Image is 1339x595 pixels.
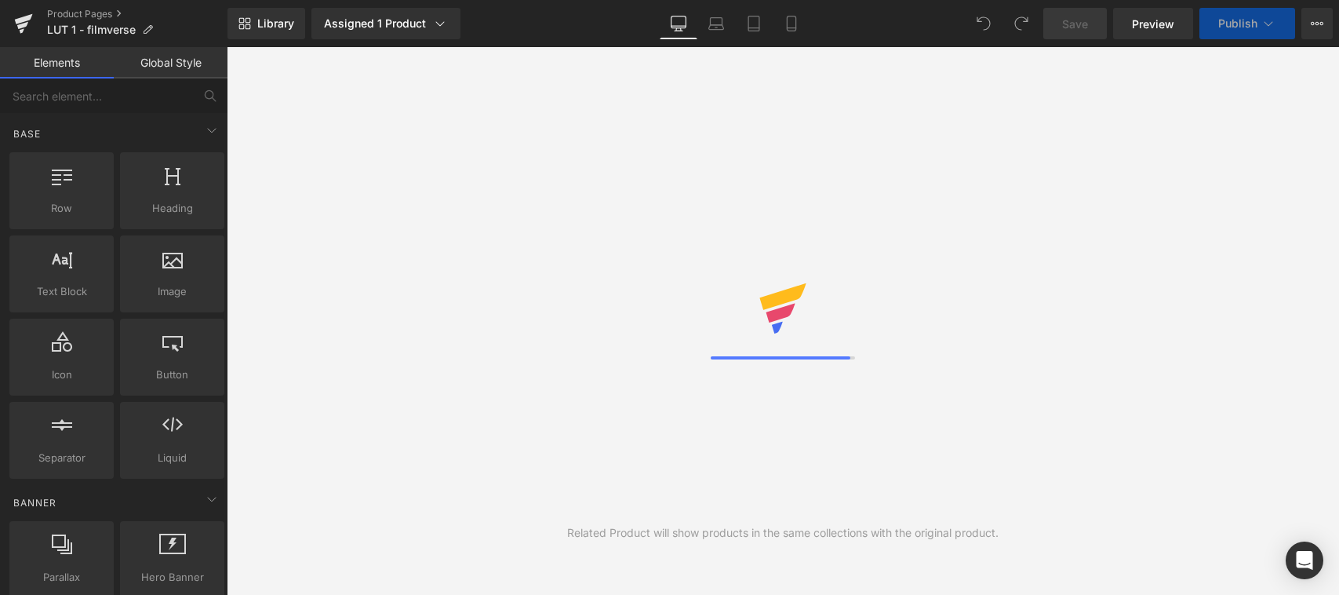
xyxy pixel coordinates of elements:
a: Tablet [735,8,773,39]
span: Parallax [14,569,109,586]
span: Publish [1218,17,1257,30]
div: Related Product will show products in the same collections with the original product. [567,524,999,542]
a: Global Style [114,47,227,78]
span: Heading [125,200,220,217]
a: Laptop [697,8,735,39]
span: Icon [14,367,109,383]
span: Row [14,200,109,217]
div: Assigned 1 Product [324,16,448,31]
a: Product Pages [47,8,227,20]
span: LUT 1 - filmverse [47,24,136,36]
span: Button [125,367,220,383]
button: Publish [1199,8,1295,39]
span: Image [125,283,220,300]
div: Open Intercom Messenger [1286,542,1323,579]
span: Text Block [14,283,109,300]
button: Undo [968,8,999,39]
span: Base [12,126,42,141]
a: Desktop [660,8,697,39]
span: Hero Banner [125,569,220,586]
span: Library [257,16,294,31]
span: Separator [14,450,109,466]
button: Redo [1006,8,1037,39]
span: Save [1062,16,1088,32]
a: New Library [227,8,305,39]
span: Preview [1132,16,1174,32]
span: Liquid [125,450,220,466]
button: More [1301,8,1333,39]
span: Banner [12,495,58,510]
a: Preview [1113,8,1193,39]
a: Mobile [773,8,810,39]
